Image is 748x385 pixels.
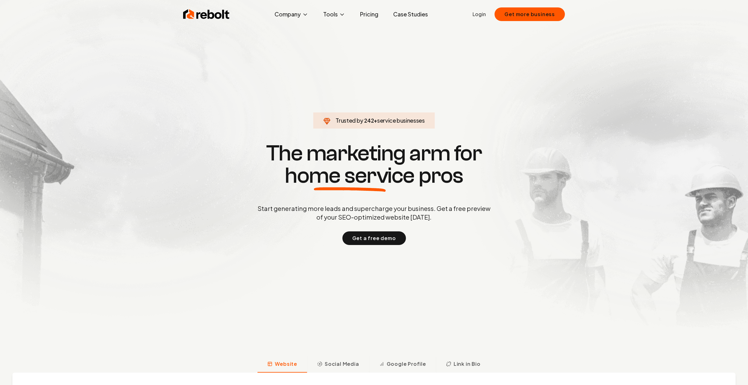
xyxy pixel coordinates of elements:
[364,116,374,125] span: 242
[183,8,230,20] img: Rebolt Logo
[495,7,565,21] button: Get more business
[275,360,297,368] span: Website
[473,11,486,18] a: Login
[325,360,359,368] span: Social Media
[285,164,415,187] span: home service
[369,357,436,373] button: Google Profile
[387,360,426,368] span: Google Profile
[436,357,491,373] button: Link in Bio
[270,8,313,20] button: Company
[257,357,307,373] button: Website
[342,231,406,245] button: Get a free demo
[377,117,425,124] span: service businesses
[388,8,433,20] a: Case Studies
[256,204,492,221] p: Start generating more leads and supercharge your business. Get a free preview of your SEO-optimiz...
[355,8,383,20] a: Pricing
[454,360,481,368] span: Link in Bio
[307,357,369,373] button: Social Media
[336,117,363,124] span: Trusted by
[225,142,523,187] h1: The marketing arm for pros
[318,8,350,20] button: Tools
[374,117,377,124] span: +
